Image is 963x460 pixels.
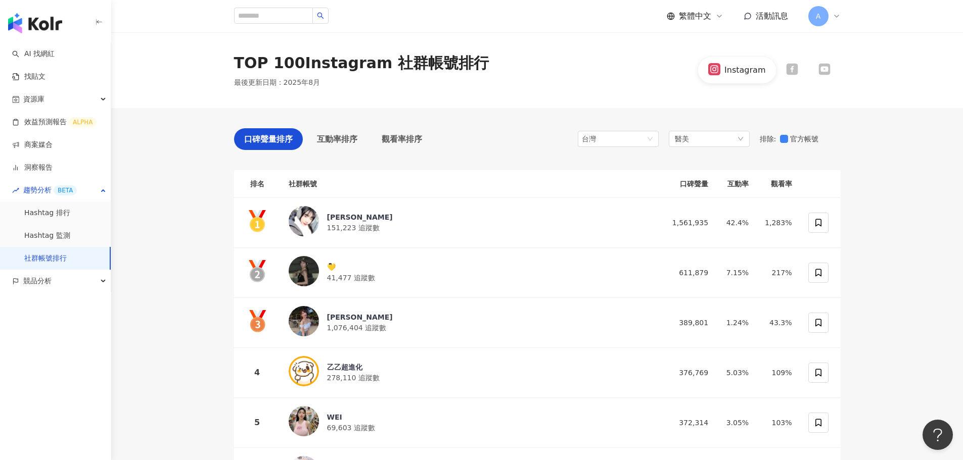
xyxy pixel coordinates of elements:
div: Instagram [724,65,765,76]
span: 41,477 追蹤數 [327,274,375,282]
div: 1,283% [765,217,792,228]
span: 278,110 追蹤數 [327,374,380,382]
span: 資源庫 [23,88,44,111]
span: down [738,136,744,142]
div: 611,879 [664,267,708,278]
div: 43.3% [765,317,792,328]
th: 口碑聲量 [656,170,716,198]
img: KOL Avatar [289,256,319,286]
div: 372,314 [664,417,708,428]
a: KOL Avatar[PERSON_NAME]151,223 追蹤數 [289,206,648,239]
span: rise [12,187,19,194]
span: 趨勢分析 [23,179,77,201]
span: 口碑聲量排序 [244,133,293,145]
span: 151,223 追蹤數 [327,224,380,232]
div: TOP 100 Instagram 社群帳號排行 [234,53,489,74]
a: KOL Avatar[PERSON_NAME]1,076,404 追蹤數 [289,306,648,339]
div: 💛ིྀ [327,262,375,272]
div: [PERSON_NAME] [327,312,393,322]
div: 5 [242,416,272,429]
div: 389,801 [664,317,708,328]
img: KOL Avatar [289,406,319,436]
div: 376,769 [664,367,708,378]
a: KOL AvatarWEI69,603 追蹤數 [289,406,648,439]
div: 1.24% [724,317,749,328]
span: 排除 : [760,135,776,143]
span: 醫美 [675,133,689,144]
img: KOL Avatar [289,206,319,236]
span: search [317,12,324,19]
div: WEI [327,412,375,422]
a: 找貼文 [12,72,45,82]
div: 1,561,935 [664,217,708,228]
div: BETA [54,185,77,195]
span: 官方帳號 [788,133,822,144]
div: 乙乙超進化 [327,362,380,372]
th: 排名 [234,170,281,198]
a: KOL Avatar乙乙超進化278,110 追蹤數 [289,356,648,389]
span: 觀看率排序 [382,133,422,145]
div: 109% [765,367,792,378]
div: 3.05% [724,417,749,428]
img: KOL Avatar [289,356,319,386]
a: KOL Avatar💛ིྀ41,477 追蹤數 [289,256,648,289]
a: Hashtag 排行 [24,208,70,218]
div: 7.15% [724,267,749,278]
div: [PERSON_NAME] [327,212,393,222]
div: 42.4% [724,217,749,228]
a: searchAI 找網紅 [12,49,55,59]
iframe: Help Scout Beacon - Open [923,420,953,450]
a: 洞察報告 [12,163,53,173]
a: 社群帳號排行 [24,253,67,264]
th: 觀看率 [757,170,800,198]
span: 競品分析 [23,270,52,292]
span: 69,603 追蹤數 [327,424,375,432]
a: 效益預測報告ALPHA [12,117,97,127]
div: 217% [765,267,792,278]
span: 1,076,404 追蹤數 [327,324,387,332]
img: logo [8,13,62,33]
div: 台灣 [582,131,615,146]
div: 4 [242,366,272,379]
span: 互動率排序 [317,133,357,145]
p: 最後更新日期 ： 2025年8月 [234,78,320,88]
a: Hashtag 監測 [24,231,70,241]
th: 互動率 [716,170,757,198]
th: 社群帳號 [281,170,656,198]
div: 5.03% [724,367,749,378]
div: 103% [765,417,792,428]
a: 商案媒合 [12,140,53,150]
img: KOL Avatar [289,306,319,336]
span: 繁體中文 [679,11,711,22]
span: 活動訊息 [756,11,788,21]
span: A [816,11,821,22]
